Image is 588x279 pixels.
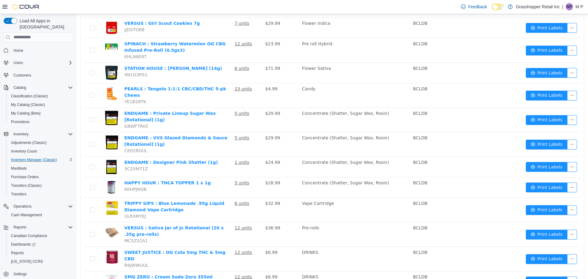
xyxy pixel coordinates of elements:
button: Purchase Orders [6,173,75,181]
button: Reports [1,223,75,232]
img: ENDGAME : VVS Glazed Diamonds & Sauce [Rotational] (1g) hero shot [28,121,43,136]
button: Operations [11,203,34,210]
button: icon: ellipsis [491,54,500,64]
button: icon: printerPrint Labels [449,101,491,111]
a: Feedback [458,1,489,13]
td: Concentrate (Shatter, Sugar Wax, Rosin) [223,163,334,184]
span: Customers [11,71,73,79]
a: VERSUS : Sativa Jar of Js Rotational (20 x .35g pre-rolls) [48,211,147,223]
button: icon: ellipsis [491,240,500,250]
span: ULRXMYEJ [48,200,70,205]
img: ENDGAME : Designer Pink Shatter (1g) hero shot [28,145,43,160]
img: STATION HOUSE : Jack Herer (14g) hero shot [28,51,43,66]
span: BCLDB [337,146,351,151]
span: $24.99 [189,146,204,151]
td: Concentrate (Shatter, Sugar Wax, Rosin) [223,118,334,143]
button: icon: printerPrint Labels [449,168,491,178]
span: BCLDB [337,187,351,192]
button: My Catalog (Beta) [6,109,75,118]
span: Reports [11,224,73,231]
button: Inventory [1,130,75,138]
a: SPINACH : Strawberry Watermlon OG CBG Infused Pre-Roll (0.5gx3) [48,27,149,39]
span: Adjustments (Classic) [11,140,47,145]
span: Load All Apps in [GEOGRAPHIC_DATA] [17,18,73,30]
a: HAPPY HOUR : THCA TOPPER 1 x 1g [48,166,134,171]
span: My Catalog (Classic) [9,101,73,108]
a: TRIPPY SIPS : Blue Lemonade .95g Liquid Diamond Vape Cartridge [48,187,148,198]
span: Inventory Count [11,149,37,154]
button: Users [1,58,75,67]
span: MC5Z52A1 [48,224,71,229]
u: 12 units [158,236,175,241]
td: Candy [223,69,334,94]
td: Flower Indica [223,4,334,24]
span: G8WFTRA5 [48,110,72,115]
span: Settings [11,270,73,278]
button: icon: printerPrint Labels [449,216,491,225]
span: Classification (Classic) [11,94,48,99]
span: Promotions [11,119,30,124]
button: Canadian Compliance [6,232,75,240]
img: SPINACH : Strawberry Watermlon OG CBG Infused Pre-Roll (0.5gx3) hero shot [28,27,43,42]
span: Operations [13,204,32,209]
span: Cash Management [11,213,42,217]
a: Home [11,47,26,54]
a: My Catalog (Beta) [9,110,43,117]
button: icon: ellipsis [491,191,500,201]
button: icon: ellipsis [491,77,500,86]
u: 5 units [158,166,173,171]
span: Washington CCRS [9,258,73,265]
span: Adjustments (Classic) [9,139,73,146]
a: Dashboards [6,240,75,249]
span: Feedback [468,4,487,10]
a: Manifests [9,165,29,172]
span: BCLDB [337,166,351,171]
button: icon: printerPrint Labels [449,54,491,64]
span: BCLDB [337,7,351,12]
button: Inventory Count [6,147,75,156]
a: PEARLS : Tangelo 1:1:1 CBC/CBD/THC 5-pk Chews [48,72,149,84]
button: Settings [1,270,75,278]
span: $6.99 [189,236,201,241]
span: Promotions [9,118,73,126]
a: My Catalog (Classic) [9,101,47,108]
span: BCLDB [337,236,351,241]
button: icon: printerPrint Labels [449,9,491,19]
button: Catalog [1,83,75,92]
p: Grasshopper Retail Inc [516,3,560,10]
a: VERSUS : Girl Scout Cookies 7g [48,7,123,12]
div: M P [566,3,573,10]
p: M P [575,3,583,10]
span: Manifests [11,166,27,171]
span: Purchase Orders [9,173,73,181]
span: Reports [9,249,73,257]
button: icon: ellipsis [491,32,500,41]
button: Adjustments (Classic) [6,138,75,147]
span: My Catalog (Beta) [11,111,41,116]
button: Transfers [6,190,75,198]
a: ENDGAME : Private Lineup Sugar Wax [Rotational] (1g) [48,97,139,108]
button: icon: ellipsis [491,168,500,178]
span: $71.99 [189,52,204,57]
td: Pre roll Hybrid [223,24,334,49]
button: Inventory Manager (Classic) [6,156,75,164]
span: BCLDB [337,27,351,32]
button: Operations [1,202,75,211]
a: Canadian Compliance [9,232,50,239]
u: 7 units [158,7,173,12]
button: icon: printerPrint Labels [449,240,491,250]
span: Inventory [13,132,28,137]
u: 23 units [158,72,175,77]
img: PEARLS : Tangelo 1:1:1 CBC/CBD/THC 5-pk Chews hero shot [28,72,43,87]
span: EHLN8E8T [48,40,70,45]
button: icon: printerPrint Labels [449,148,491,158]
span: Catalog [11,84,73,91]
span: Transfers (Classic) [11,183,42,188]
button: My Catalog (Classic) [6,100,75,109]
span: JJD5TG6B [48,13,68,18]
span: My Catalog (Beta) [9,110,73,117]
span: Classification (Classic) [9,92,73,100]
a: STATION HOUSE : [PERSON_NAME] (14g) [48,52,145,57]
span: 6KHPJNQB [48,173,70,178]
